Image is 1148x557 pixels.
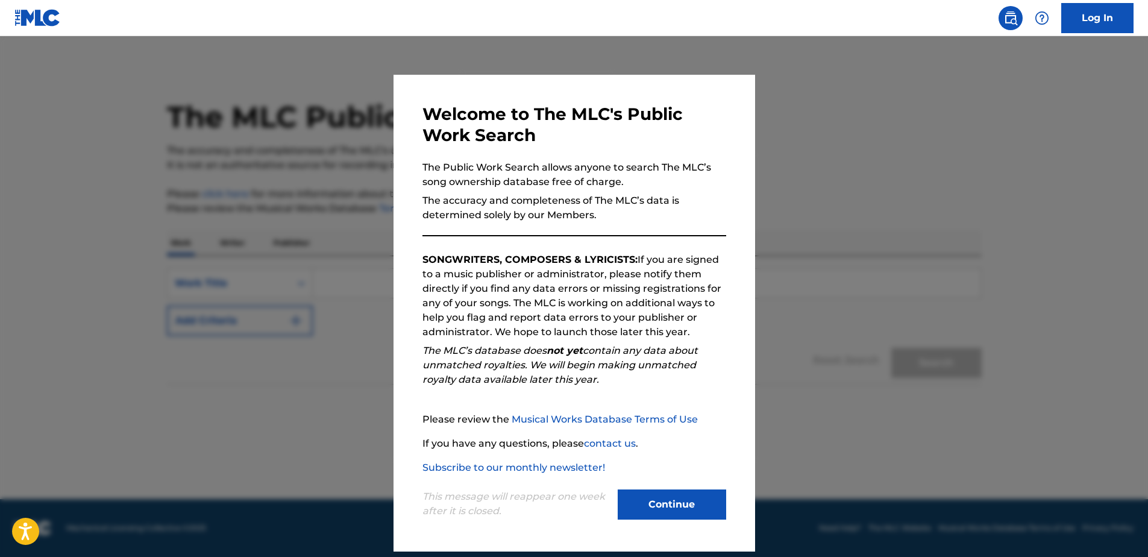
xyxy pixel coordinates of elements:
[422,254,638,265] strong: SONGWRITERS, COMPOSERS & LYRICISTS:
[422,462,605,473] a: Subscribe to our monthly newsletter!
[422,412,726,427] p: Please review the
[422,104,726,146] h3: Welcome to The MLC's Public Work Search
[1003,11,1018,25] img: search
[422,253,726,339] p: If you are signed to a music publisher or administrator, please notify them directly if you find ...
[422,345,698,385] em: The MLC’s database does contain any data about unmatched royalties. We will begin making unmatche...
[14,9,61,27] img: MLC Logo
[999,6,1023,30] a: Public Search
[1088,499,1148,557] iframe: Chat Widget
[618,489,726,520] button: Continue
[1035,11,1049,25] img: help
[1061,3,1134,33] a: Log In
[1030,6,1054,30] div: Help
[422,160,726,189] p: The Public Work Search allows anyone to search The MLC’s song ownership database free of charge.
[512,414,698,425] a: Musical Works Database Terms of Use
[547,345,583,356] strong: not yet
[584,438,636,449] a: contact us
[422,194,726,222] p: The accuracy and completeness of The MLC’s data is determined solely by our Members.
[422,489,610,518] p: This message will reappear one week after it is closed.
[422,436,726,451] p: If you have any questions, please .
